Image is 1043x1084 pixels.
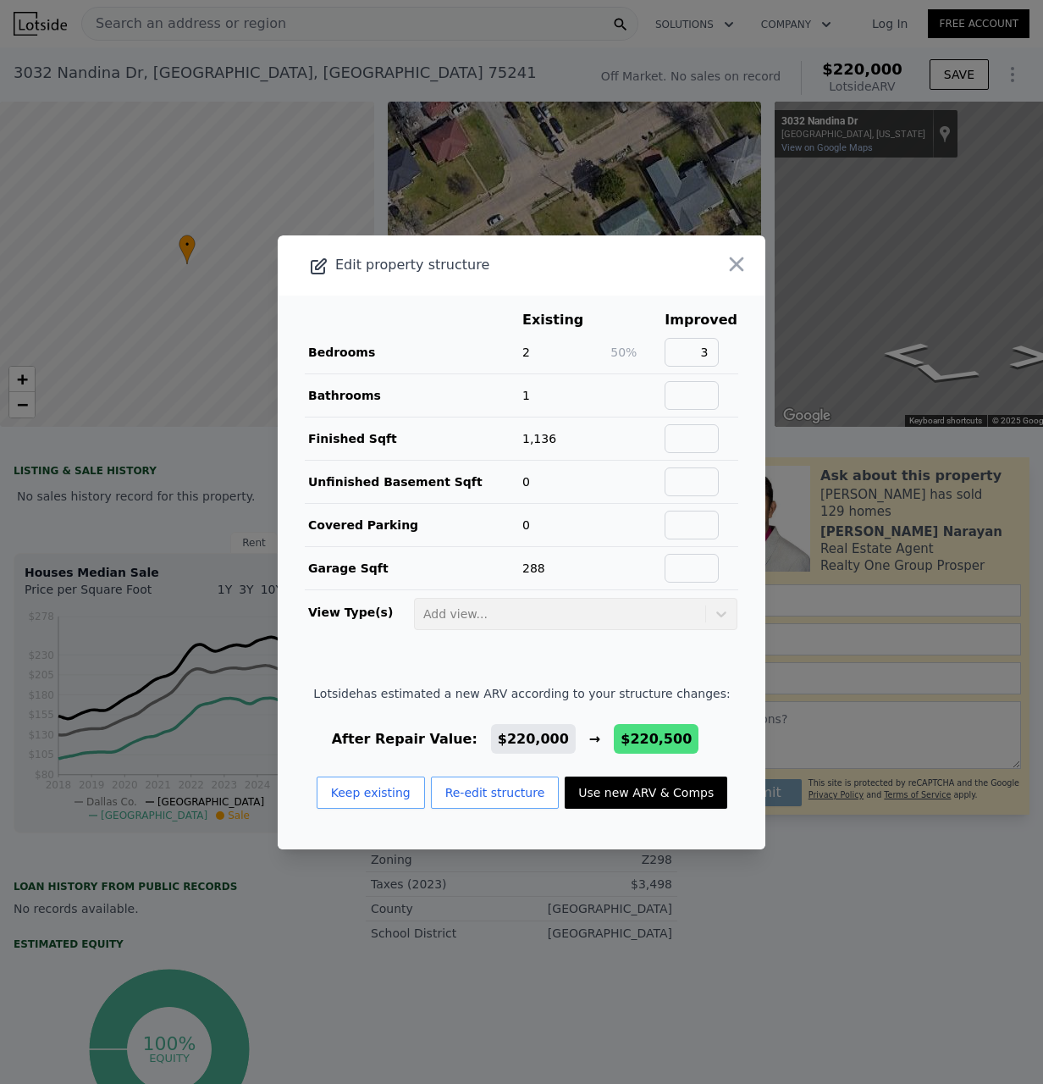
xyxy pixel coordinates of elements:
span: 0 [522,518,530,532]
span: 2 [522,346,530,359]
button: Use new ARV & Comps [565,777,727,809]
td: Unfinished Basement Sqft [305,460,521,503]
span: Lotside has estimated a new ARV according to your structure changes: [313,685,730,702]
span: 288 [522,561,545,575]
td: Bedrooms [305,331,521,374]
button: Keep existing [317,777,425,809]
span: $220,000 [498,731,569,747]
td: Garage Sqft [305,546,521,589]
td: Finished Sqft [305,417,521,460]
td: Covered Parking [305,503,521,546]
th: Existing [521,309,610,331]
span: 1,136 [522,432,556,445]
td: Bathrooms [305,373,521,417]
button: Re-edit structure [431,777,560,809]
td: View Type(s) [305,590,413,631]
div: Edit property structure [278,253,668,277]
span: $220,500 [621,731,692,747]
th: Improved [664,309,738,331]
span: 50% [610,346,637,359]
span: 1 [522,389,530,402]
div: After Repair Value: → [313,729,730,749]
span: 0 [522,475,530,489]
